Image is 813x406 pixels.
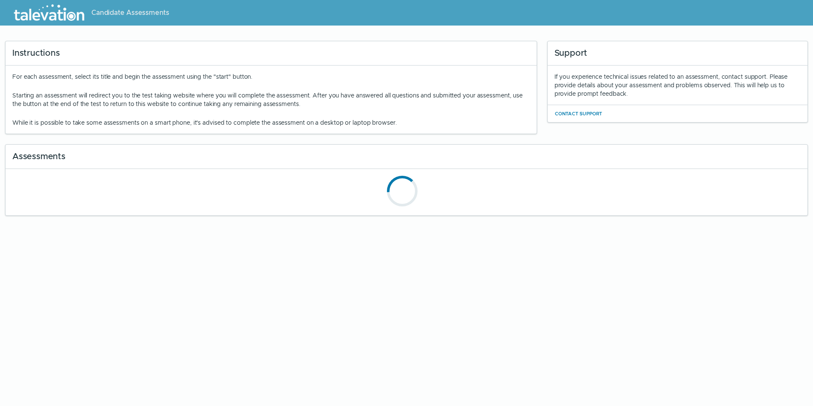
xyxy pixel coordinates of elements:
p: While it is possible to take some assessments on a smart phone, it's advised to complete the asse... [12,118,530,127]
button: Contact Support [554,109,603,119]
div: Instructions [6,41,537,66]
span: Candidate Assessments [91,8,169,18]
div: For each assessment, select its title and begin the assessment using the "start" button. [12,72,530,127]
div: Assessments [6,145,807,169]
div: If you experience technical issues related to an assessment, contact support. Please provide deta... [554,72,801,98]
p: Starting an assessment will redirect you to the test taking website where you will complete the a... [12,91,530,108]
div: Support [548,41,807,66]
img: Talevation_Logo_Transparent_white.png [10,2,88,23]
